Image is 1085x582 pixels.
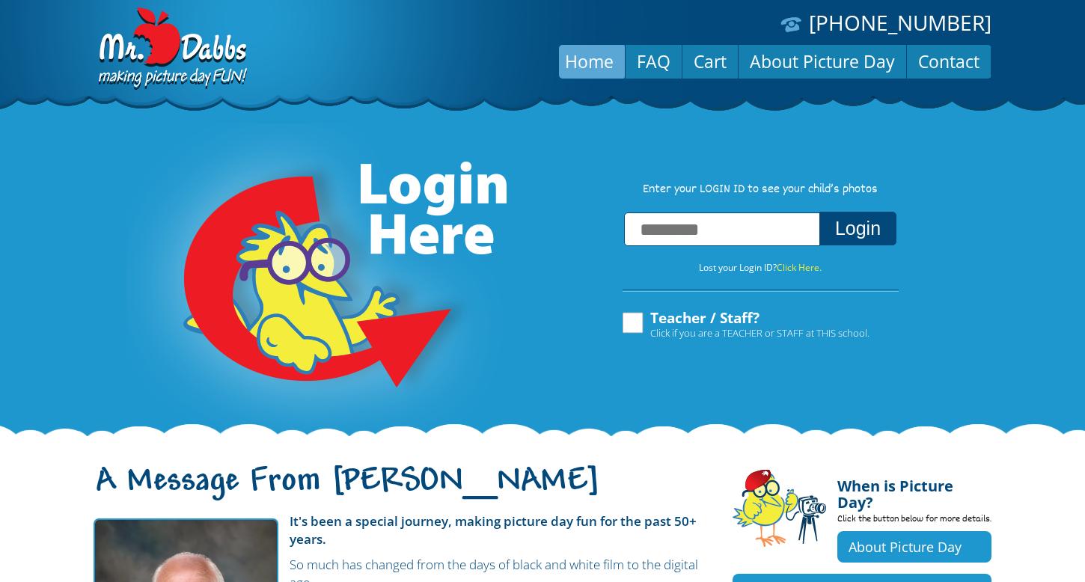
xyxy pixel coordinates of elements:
h1: A Message From [PERSON_NAME] [94,475,710,506]
p: Lost your Login ID? [607,260,914,276]
p: Enter your LOGIN ID to see your child’s photos [607,182,914,198]
a: About Picture Day [739,43,906,79]
a: FAQ [626,43,682,79]
a: Click Here. [777,261,822,274]
a: Contact [907,43,991,79]
a: About Picture Day [837,531,991,563]
img: Login Here [126,123,510,438]
a: [PHONE_NUMBER] [809,8,991,37]
strong: It's been a special journey, making picture day fun for the past 50+ years. [290,512,697,548]
p: Click the button below for more details. [837,511,991,531]
img: Dabbs Company [94,7,249,91]
a: Home [554,43,625,79]
a: Cart [682,43,738,79]
span: Click if you are a TEACHER or STAFF at THIS school. [650,325,869,340]
h4: When is Picture Day? [837,469,991,511]
button: Login [819,212,896,245]
label: Teacher / Staff? [620,310,869,339]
